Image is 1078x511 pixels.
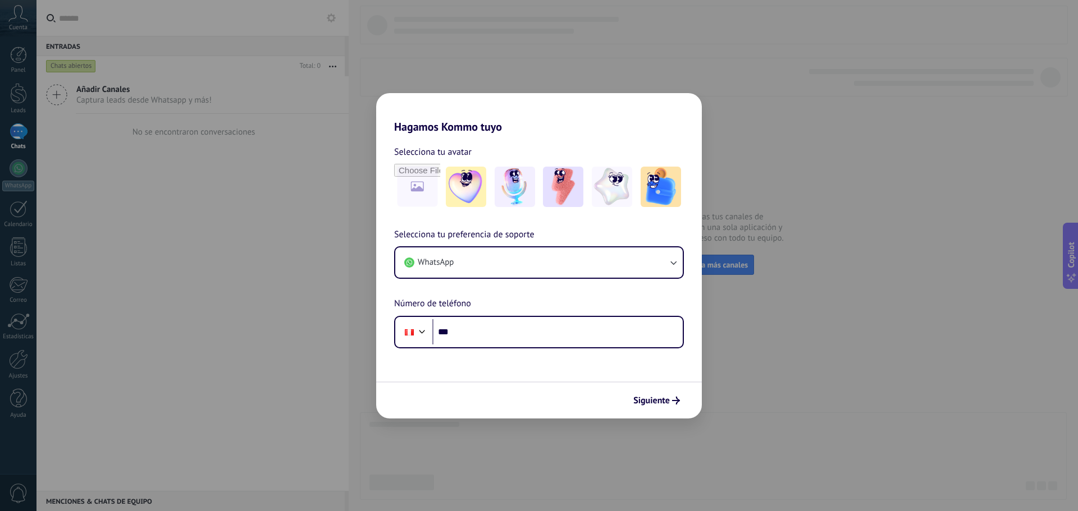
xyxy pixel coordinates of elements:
img: -4.jpeg [592,167,632,207]
span: Selecciona tu preferencia de soporte [394,228,535,242]
img: -1.jpeg [446,167,486,207]
span: Número de teléfono [394,297,471,311]
div: Peru: + 51 [399,320,420,344]
button: WhatsApp [395,247,683,278]
img: -3.jpeg [543,167,583,207]
span: Selecciona tu avatar [394,145,472,159]
button: Siguiente [628,391,685,410]
h2: Hagamos Kommo tuyo [376,93,702,133]
img: -2.jpeg [495,167,535,207]
span: Siguiente [633,397,670,404]
img: -5.jpeg [641,167,681,207]
span: WhatsApp [418,257,454,268]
